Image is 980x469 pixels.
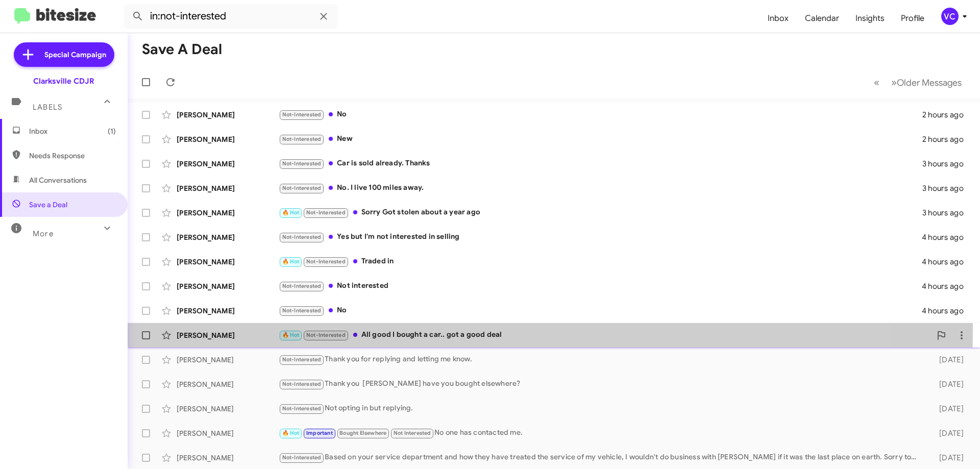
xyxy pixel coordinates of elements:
[177,355,279,365] div: [PERSON_NAME]
[922,159,972,169] div: 3 hours ago
[897,77,962,88] span: Older Messages
[868,72,968,93] nav: Page navigation example
[282,430,300,436] span: 🔥 Hot
[923,379,972,389] div: [DATE]
[868,72,886,93] button: Previous
[33,76,94,86] div: Clarksville CDJR
[282,136,322,142] span: Not-Interested
[279,109,922,120] div: No
[922,257,972,267] div: 4 hours ago
[177,330,279,340] div: [PERSON_NAME]
[282,356,322,363] span: Not-Interested
[279,378,923,390] div: Thank you [PERSON_NAME] have you bought elsewhere?
[306,258,346,265] span: Not-Interested
[279,354,923,365] div: Thank you for replying and letting me know.
[177,134,279,144] div: [PERSON_NAME]
[282,332,300,338] span: 🔥 Hot
[922,232,972,242] div: 4 hours ago
[177,453,279,463] div: [PERSON_NAME]
[29,126,116,136] span: Inbox
[177,404,279,414] div: [PERSON_NAME]
[177,257,279,267] div: [PERSON_NAME]
[306,332,346,338] span: Not-Interested
[923,355,972,365] div: [DATE]
[394,430,431,436] span: Not Interested
[124,4,338,29] input: Search
[279,452,923,463] div: Based on your service department and how they have treated the service of my vehicle, I wouldn't ...
[891,76,897,89] span: »
[177,159,279,169] div: [PERSON_NAME]
[923,453,972,463] div: [DATE]
[282,234,322,240] span: Not-Interested
[177,281,279,291] div: [PERSON_NAME]
[847,4,893,33] a: Insights
[177,183,279,193] div: [PERSON_NAME]
[279,182,922,194] div: No. I live 100 miles away.
[282,283,322,289] span: Not-Interested
[922,134,972,144] div: 2 hours ago
[922,306,972,316] div: 4 hours ago
[29,175,87,185] span: All Conversations
[279,256,922,267] div: Traded in
[282,185,322,191] span: Not-Interested
[279,427,923,439] div: No one has contacted me.
[279,231,922,243] div: Yes but I'm not interested in selling
[33,103,62,112] span: Labels
[282,381,322,387] span: Not-Interested
[759,4,797,33] a: Inbox
[142,41,222,58] h1: Save a Deal
[44,50,106,60] span: Special Campaign
[29,151,116,161] span: Needs Response
[14,42,114,67] a: Special Campaign
[923,428,972,438] div: [DATE]
[282,307,322,314] span: Not-Interested
[893,4,933,33] a: Profile
[306,430,333,436] span: Important
[177,428,279,438] div: [PERSON_NAME]
[282,454,322,461] span: Not-Interested
[33,229,54,238] span: More
[279,403,923,414] div: Not opting in but replying.
[279,158,922,169] div: Car is sold already. Thanks
[885,72,968,93] button: Next
[923,404,972,414] div: [DATE]
[874,76,879,89] span: «
[177,208,279,218] div: [PERSON_NAME]
[279,207,922,218] div: Sorry Got stolen about a year ago
[279,305,922,316] div: No
[282,405,322,412] span: Not-Interested
[177,232,279,242] div: [PERSON_NAME]
[282,111,322,118] span: Not-Interested
[282,209,300,216] span: 🔥 Hot
[933,8,969,25] button: VC
[177,306,279,316] div: [PERSON_NAME]
[279,329,931,341] div: All good I bought a car.. got a good deal
[306,209,346,216] span: Not-Interested
[177,379,279,389] div: [PERSON_NAME]
[797,4,847,33] a: Calendar
[922,110,972,120] div: 2 hours ago
[922,183,972,193] div: 3 hours ago
[108,126,116,136] span: (1)
[177,110,279,120] div: [PERSON_NAME]
[922,208,972,218] div: 3 hours ago
[29,200,67,210] span: Save a Deal
[941,8,959,25] div: VC
[282,258,300,265] span: 🔥 Hot
[339,430,386,436] span: Bought Elsewhere
[279,280,922,292] div: Not interested
[282,160,322,167] span: Not-Interested
[279,133,922,145] div: New
[922,281,972,291] div: 4 hours ago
